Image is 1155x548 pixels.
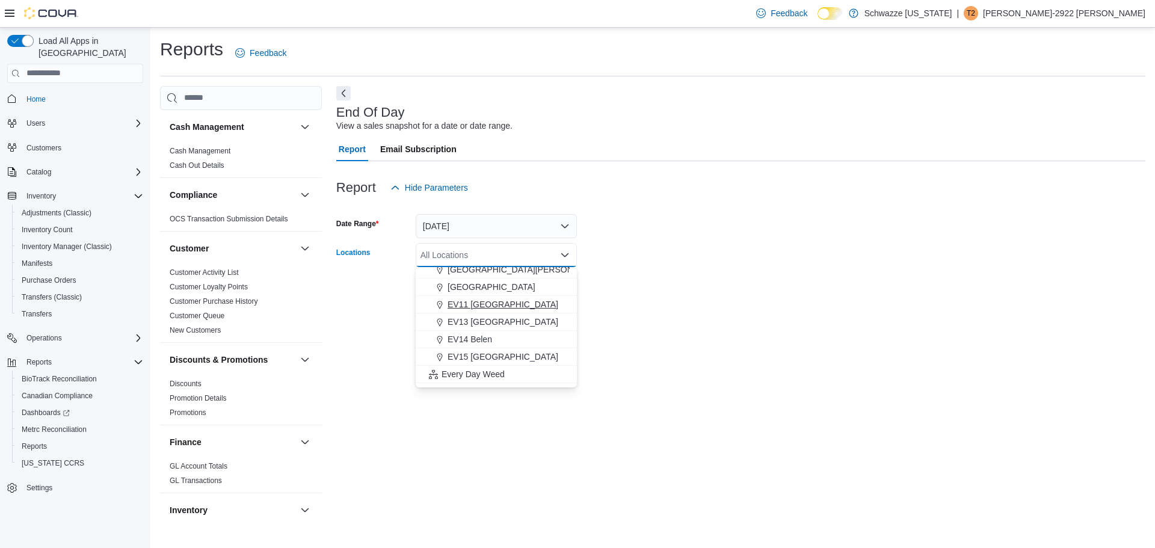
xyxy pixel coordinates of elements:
[22,425,87,434] span: Metrc Reconciliation
[17,256,57,271] a: Manifests
[12,205,148,221] button: Adjustments (Classic)
[170,379,202,389] span: Discounts
[442,368,505,380] span: Every Day Weed
[17,405,75,420] a: Dashboards
[170,146,230,156] span: Cash Management
[448,263,605,276] span: [GEOGRAPHIC_DATA][PERSON_NAME]
[22,408,70,417] span: Dashboards
[160,37,223,61] h1: Reports
[2,139,148,156] button: Customers
[22,92,51,106] a: Home
[416,313,577,331] button: EV13 [GEOGRAPHIC_DATA]
[336,219,379,229] label: Date Range
[170,297,258,306] a: Customer Purchase History
[956,6,959,20] p: |
[298,353,312,367] button: Discounts & Promotions
[17,389,143,403] span: Canadian Compliance
[170,312,224,320] a: Customer Queue
[22,259,52,268] span: Manifests
[2,330,148,346] button: Operations
[170,504,208,516] h3: Inventory
[17,223,78,237] a: Inventory Count
[22,276,76,285] span: Purchase Orders
[22,116,143,131] span: Users
[170,380,202,388] a: Discounts
[405,182,468,194] span: Hide Parameters
[771,7,807,19] span: Feedback
[448,298,558,310] span: EV11 [GEOGRAPHIC_DATA]
[17,456,89,470] a: [US_STATE] CCRS
[17,372,102,386] a: BioTrack Reconciliation
[170,121,244,133] h3: Cash Management
[170,282,248,292] span: Customer Loyalty Points
[864,6,952,20] p: Schwazze [US_STATE]
[7,85,143,528] nav: Complex example
[170,189,295,201] button: Compliance
[298,120,312,134] button: Cash Management
[22,91,143,106] span: Home
[339,137,366,161] span: Report
[160,212,322,231] div: Compliance
[26,143,61,153] span: Customers
[26,357,52,367] span: Reports
[22,141,66,155] a: Customers
[22,374,97,384] span: BioTrack Reconciliation
[17,372,143,386] span: BioTrack Reconciliation
[160,144,322,177] div: Cash Management
[17,273,81,288] a: Purchase Orders
[380,137,457,161] span: Email Subscription
[22,442,47,451] span: Reports
[170,268,239,277] a: Customer Activity List
[336,86,351,100] button: Next
[170,214,288,224] span: OCS Transaction Submission Details
[26,167,51,177] span: Catalog
[170,242,209,254] h3: Customer
[2,354,148,371] button: Reports
[386,176,473,200] button: Hide Parameters
[22,458,84,468] span: [US_STATE] CCRS
[2,90,148,108] button: Home
[26,333,62,343] span: Operations
[34,35,143,59] span: Load All Apps in [GEOGRAPHIC_DATA]
[336,248,371,257] label: Locations
[12,438,148,455] button: Reports
[967,6,975,20] span: T2
[17,389,97,403] a: Canadian Compliance
[17,239,143,254] span: Inventory Manager (Classic)
[416,214,577,238] button: [DATE]
[24,7,78,19] img: Cova
[22,208,91,218] span: Adjustments (Classic)
[22,391,93,401] span: Canadian Compliance
[12,387,148,404] button: Canadian Compliance
[12,306,148,322] button: Transfers
[17,439,52,454] a: Reports
[2,479,148,496] button: Settings
[22,165,56,179] button: Catalog
[170,121,295,133] button: Cash Management
[170,436,295,448] button: Finance
[298,503,312,517] button: Inventory
[160,265,322,342] div: Customer
[12,255,148,272] button: Manifests
[448,333,492,345] span: EV14 Belen
[170,326,221,334] a: New Customers
[170,462,227,470] a: GL Account Totals
[170,476,222,485] a: GL Transactions
[170,476,222,485] span: GL Transactions
[17,422,143,437] span: Metrc Reconciliation
[17,422,91,437] a: Metrc Reconciliation
[12,272,148,289] button: Purchase Orders
[22,189,143,203] span: Inventory
[416,279,577,296] button: [GEOGRAPHIC_DATA]
[22,331,143,345] span: Operations
[170,147,230,155] a: Cash Management
[12,404,148,421] a: Dashboards
[17,223,143,237] span: Inventory Count
[170,394,227,402] a: Promotion Details
[22,292,82,302] span: Transfers (Classic)
[2,115,148,132] button: Users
